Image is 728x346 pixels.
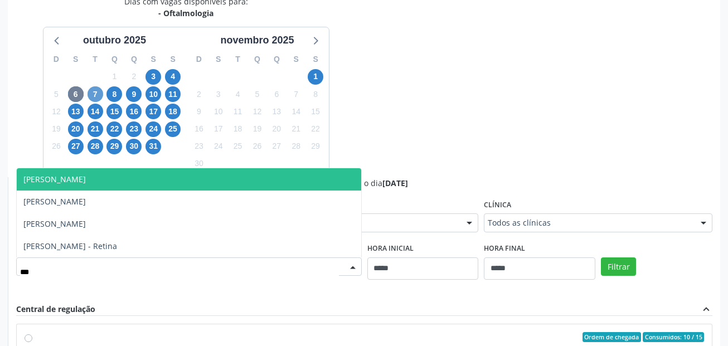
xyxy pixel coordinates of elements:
span: terça-feira, 28 de outubro de 2025 [88,139,103,154]
span: domingo, 9 de novembro de 2025 [191,104,207,119]
span: sexta-feira, 31 de outubro de 2025 [145,139,161,154]
div: T [228,51,247,68]
span: segunda-feira, 17 de novembro de 2025 [211,121,226,137]
span: sábado, 22 de novembro de 2025 [308,121,323,137]
label: Hora inicial [367,240,414,257]
span: [PERSON_NAME] [23,218,86,229]
div: D [190,51,209,68]
span: quarta-feira, 12 de novembro de 2025 [249,104,265,119]
span: domingo, 19 de outubro de 2025 [48,121,64,137]
span: sexta-feira, 24 de outubro de 2025 [145,121,161,137]
span: Todos as clínicas [488,217,690,228]
div: S [163,51,183,68]
span: domingo, 2 de novembro de 2025 [191,86,207,102]
span: domingo, 30 de novembro de 2025 [191,156,207,172]
span: domingo, 26 de outubro de 2025 [48,139,64,154]
div: Vagas para o dia [16,177,712,189]
span: terça-feira, 18 de novembro de 2025 [230,121,246,137]
div: S [306,51,326,68]
span: terça-feira, 21 de outubro de 2025 [88,121,103,137]
span: quinta-feira, 13 de novembro de 2025 [269,104,284,119]
div: S [144,51,163,68]
span: segunda-feira, 3 de novembro de 2025 [211,86,226,102]
span: sábado, 29 de novembro de 2025 [308,139,323,154]
span: quinta-feira, 9 de outubro de 2025 [126,86,142,102]
span: [PERSON_NAME] - Retina [23,241,117,251]
div: Q [105,51,124,68]
div: - Oftalmologia [124,7,248,19]
span: [PERSON_NAME] [23,174,86,184]
span: [PERSON_NAME] [23,196,86,207]
span: sábado, 18 de outubro de 2025 [165,104,181,119]
span: sexta-feira, 10 de outubro de 2025 [145,86,161,102]
span: terça-feira, 11 de novembro de 2025 [230,104,246,119]
span: terça-feira, 14 de outubro de 2025 [88,104,103,119]
div: Q [267,51,287,68]
label: Clínica [484,197,511,214]
span: quarta-feira, 1 de outubro de 2025 [106,69,122,85]
div: novembro 2025 [216,33,298,48]
span: sexta-feira, 3 de outubro de 2025 [145,69,161,85]
span: quarta-feira, 8 de outubro de 2025 [106,86,122,102]
span: sexta-feira, 21 de novembro de 2025 [288,121,304,137]
div: S [208,51,228,68]
button: Filtrar [601,257,636,276]
span: quarta-feira, 5 de novembro de 2025 [249,86,265,102]
span: quinta-feira, 2 de outubro de 2025 [126,69,142,85]
span: segunda-feira, 20 de outubro de 2025 [68,121,84,137]
span: segunda-feira, 10 de novembro de 2025 [211,104,226,119]
span: segunda-feira, 6 de outubro de 2025 [68,86,84,102]
span: sexta-feira, 17 de outubro de 2025 [145,104,161,119]
label: Hora final [484,240,525,257]
div: outubro 2025 [79,33,151,48]
span: sexta-feira, 14 de novembro de 2025 [288,104,304,119]
i: expand_less [700,303,712,315]
span: quinta-feira, 30 de outubro de 2025 [126,139,142,154]
span: quinta-feira, 27 de novembro de 2025 [269,139,284,154]
span: quarta-feira, 29 de outubro de 2025 [106,139,122,154]
div: D [47,51,66,68]
span: sábado, 11 de outubro de 2025 [165,86,181,102]
span: quinta-feira, 20 de novembro de 2025 [269,121,284,137]
span: sábado, 8 de novembro de 2025 [308,86,323,102]
div: Q [247,51,267,68]
span: quarta-feira, 19 de novembro de 2025 [249,121,265,137]
div: Q [124,51,144,68]
span: sábado, 4 de outubro de 2025 [165,69,181,85]
span: segunda-feira, 27 de outubro de 2025 [68,139,84,154]
span: sexta-feira, 28 de novembro de 2025 [288,139,304,154]
span: quinta-feira, 6 de novembro de 2025 [269,86,284,102]
span: sexta-feira, 7 de novembro de 2025 [288,86,304,102]
span: quarta-feira, 15 de outubro de 2025 [106,104,122,119]
span: segunda-feira, 24 de novembro de 2025 [211,139,226,154]
span: terça-feira, 7 de outubro de 2025 [88,86,103,102]
span: domingo, 12 de outubro de 2025 [48,104,64,119]
span: quinta-feira, 23 de outubro de 2025 [126,121,142,137]
span: [DATE] [382,178,408,188]
span: domingo, 16 de novembro de 2025 [191,121,207,137]
span: quinta-feira, 16 de outubro de 2025 [126,104,142,119]
span: terça-feira, 25 de novembro de 2025 [230,139,246,154]
span: sábado, 15 de novembro de 2025 [308,104,323,119]
span: domingo, 5 de outubro de 2025 [48,86,64,102]
span: Consumidos: 10 / 15 [643,332,704,342]
span: sábado, 25 de outubro de 2025 [165,121,181,137]
div: Central de regulação [16,303,95,315]
div: T [85,51,105,68]
span: quarta-feira, 22 de outubro de 2025 [106,121,122,137]
div: S [287,51,306,68]
span: quarta-feira, 26 de novembro de 2025 [249,139,265,154]
span: sábado, 1 de novembro de 2025 [308,69,323,85]
span: domingo, 23 de novembro de 2025 [191,139,207,154]
span: Ordem de chegada [583,332,641,342]
div: S [66,51,85,68]
span: segunda-feira, 13 de outubro de 2025 [68,104,84,119]
span: terça-feira, 4 de novembro de 2025 [230,86,246,102]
